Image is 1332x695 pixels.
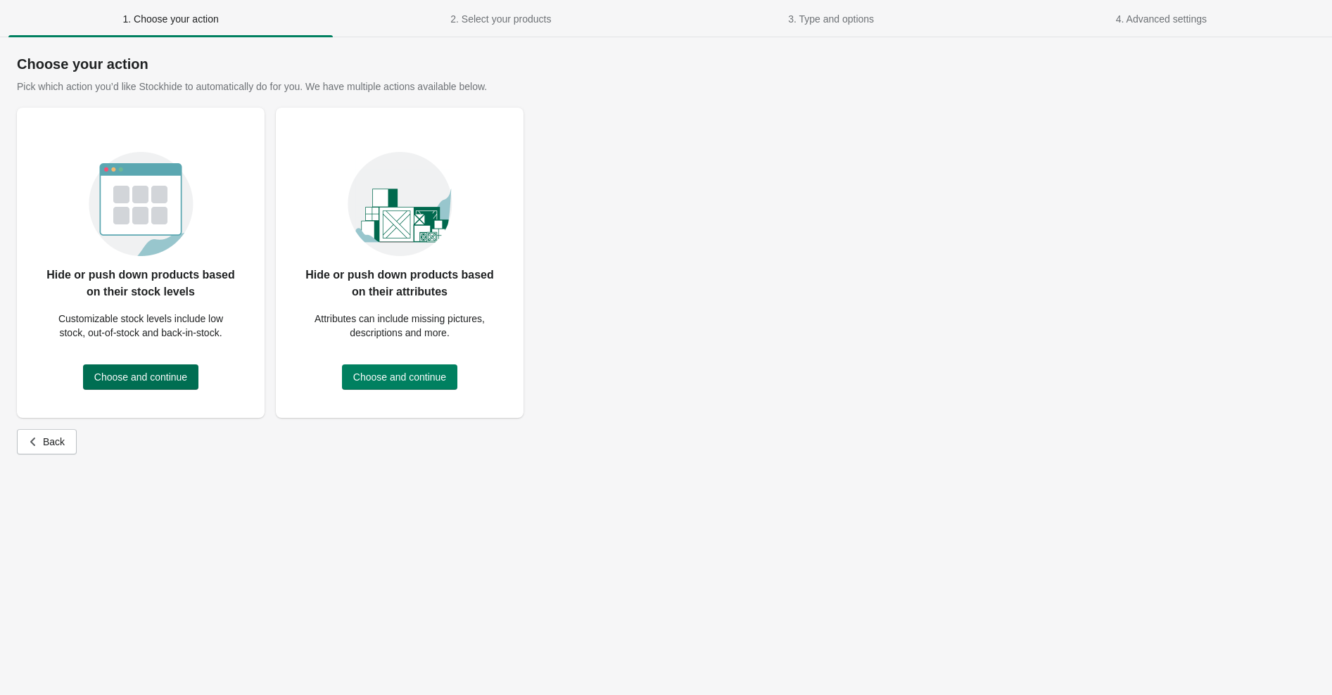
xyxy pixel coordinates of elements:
[342,364,457,390] button: Choose and continue
[450,13,551,25] span: 2. Select your products
[304,312,495,340] p: Attributes can include missing pictures, descriptions and more.
[45,267,236,300] p: Hide or push down products based on their stock levels
[17,56,1315,72] h1: Choose your action
[353,371,446,383] span: Choose and continue
[83,364,198,390] button: Choose and continue
[89,136,194,257] img: oz8X1bshQIS0xf8BoWVbRJtq3d8AAAAASUVORK5CYII=
[1116,13,1207,25] span: 4. Advanced settings
[94,371,187,383] span: Choose and continue
[788,13,874,25] span: 3. Type and options
[348,136,452,257] img: attributes_card_image-afb7489f.png
[304,267,495,300] p: Hide or push down products based on their attributes
[123,13,219,25] span: 1. Choose your action
[45,312,236,340] p: Customizable stock levels include low stock, out-of-stock and back-in-stock.
[17,429,77,454] button: Back
[17,81,487,92] span: Pick which action you’d like Stockhide to automatically do for you. We have multiple actions avai...
[43,436,65,447] span: Back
